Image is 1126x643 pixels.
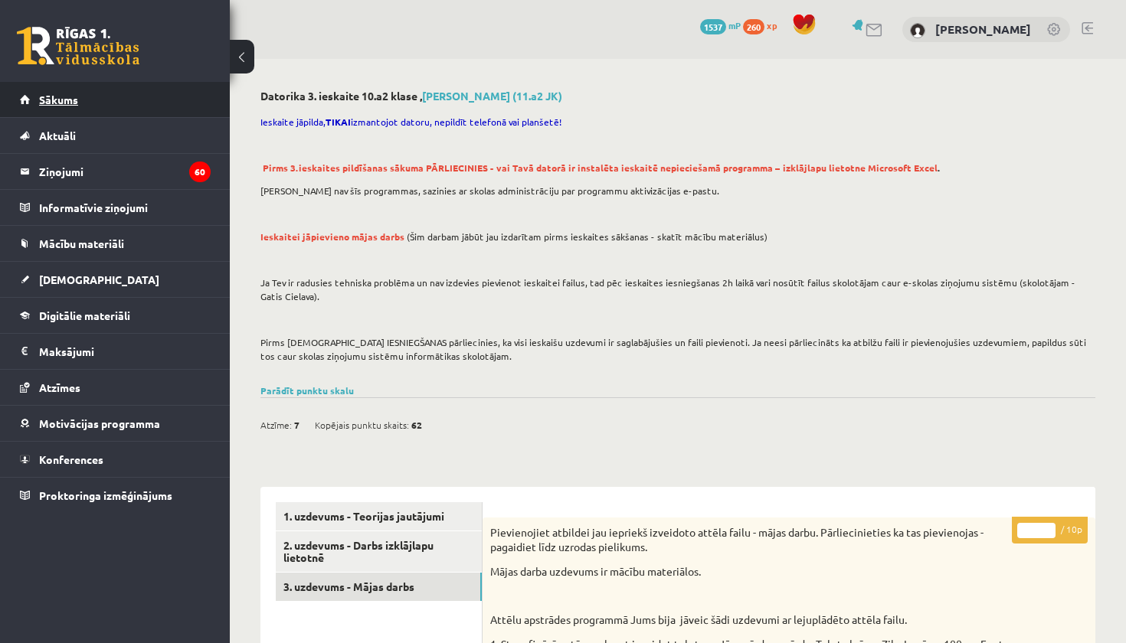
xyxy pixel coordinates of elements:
[39,93,78,106] span: Sākums
[17,27,139,65] a: Rīgas 1. Tālmācības vidusskola
[743,19,784,31] a: 260 xp
[294,413,300,436] span: 7
[490,525,1011,555] p: Pievienojiet atbildei jau iepriekš izveidoto attēla failu - mājas darbu. Pārliecinieties ka tas p...
[315,413,409,436] span: Kopējais punktu skaits:
[39,154,211,189] legend: Ziņojumi
[20,154,211,189] a: Ziņojumi60
[20,118,211,153] a: Aktuāli
[39,452,103,466] span: Konferences
[263,162,938,174] span: Pirms 3.ieskaites pildīšanas sākuma PĀRLIECINIES - vai Tavā datorā ir instalēta ieskaitē nepiecie...
[490,612,1011,628] p: Attēlu apstrādes programmā Jums bija jāveic šādi uzdevumi ar lejuplādēto attēla failu.
[767,19,777,31] span: xp
[935,21,1031,37] a: [PERSON_NAME]
[15,15,581,31] body: Rich Text Editor, wiswyg-editor-user-answer-47024757603080
[39,308,130,322] span: Digitālie materiāli
[260,384,354,397] a: Parādīt punktu skalu
[260,230,404,243] span: Ieskaitei jāpievieno mājas darbs
[20,478,211,513] a: Proktoringa izmēģinājums
[189,162,211,182] i: 60
[490,564,1011,579] p: Mājas darba uzdevums ir mācību materiālos.
[260,413,292,436] span: Atzīme:
[260,162,941,174] strong: .
[20,82,211,117] a: Sākums
[20,334,211,369] a: Maksājumi
[39,334,211,369] legend: Maksājumi
[39,380,80,394] span: Atzīmes
[260,335,1088,363] p: Pirms [DEMOGRAPHIC_DATA] IESNIEGŠANAS pārliecinies, ka visi ieskaišu uzdevumi ir saglabājušies un...
[39,190,211,225] legend: Informatīvie ziņojumi
[276,502,482,530] a: 1. uzdevums - Teorijas jautājumi
[276,573,482,601] a: 3. uzdevums - Mājas darbs
[743,19,764,34] span: 260
[39,129,76,142] span: Aktuāli
[700,19,726,34] span: 1537
[39,273,159,286] span: [DEMOGRAPHIC_DATA]
[260,230,1088,243] p: (Šim darbam jābūt jau izdarītam pirms ieskaites sākšanas - skatīt mācību materiālus)
[20,190,211,225] a: Informatīvie ziņojumi
[20,370,211,405] a: Atzīmes
[20,298,211,333] a: Digitālie materiāli
[260,184,1088,197] p: [PERSON_NAME] nav šīs programmas, sazinies ar skolas administrāciju par programmu aktivizācijas e...
[260,90,1095,103] h2: Datorika 3. ieskaite 10.a2 klase ,
[728,19,741,31] span: mP
[1012,517,1088,543] p: / 10p
[20,442,211,477] a: Konferences
[20,406,211,441] a: Motivācijas programma
[39,488,172,502] span: Proktoringa izmēģinājums
[326,116,351,128] strong: TIKAI
[411,413,422,436] span: 62
[910,23,925,38] img: Viktorija Vargušenko
[260,116,561,128] span: Ieskaite jāpilda, izmantojot datoru, nepildīt telefonā vai planšetē!
[20,226,211,261] a: Mācību materiāli
[422,89,562,103] a: [PERSON_NAME] (11.a2 JK)
[260,276,1088,303] p: Ja Tev ir radusies tehniska problēma un nav izdevies pievienot ieskaitei failus, tad pēc ieskaite...
[39,237,124,250] span: Mācību materiāli
[20,262,211,297] a: [DEMOGRAPHIC_DATA]
[39,416,160,430] span: Motivācijas programma
[276,531,482,573] a: 2. uzdevums - Darbs izklājlapu lietotnē
[700,19,741,31] a: 1537 mP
